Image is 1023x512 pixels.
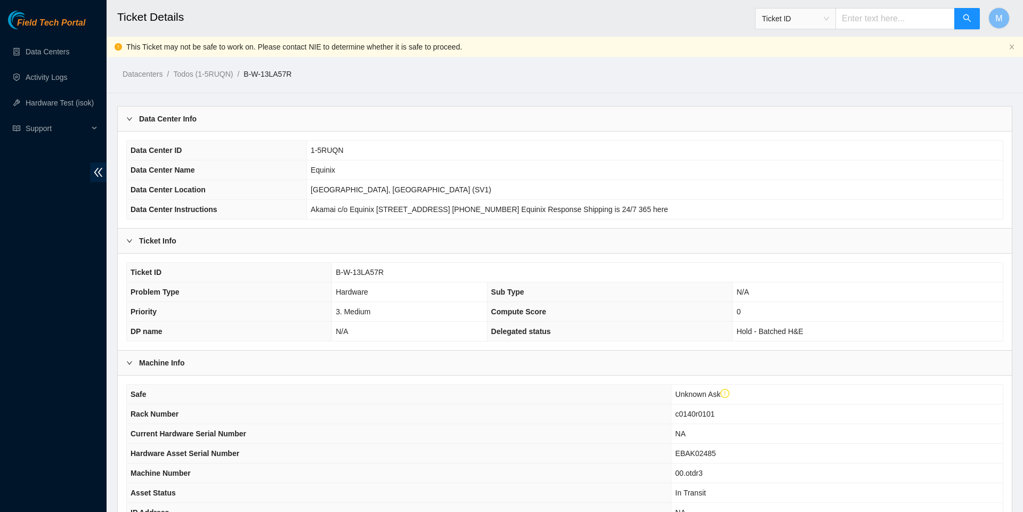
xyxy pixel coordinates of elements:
[131,469,191,477] span: Machine Number
[8,11,54,29] img: Akamai Technologies
[675,449,716,458] span: EBAK02485
[491,288,524,296] span: Sub Type
[675,489,706,497] span: In Transit
[131,166,195,174] span: Data Center Name
[131,268,161,277] span: Ticket ID
[131,327,163,336] span: DP name
[954,8,980,29] button: search
[736,307,741,316] span: 0
[1009,44,1015,50] span: close
[173,70,233,78] a: Todos (1-5RUQN)
[167,70,169,78] span: /
[139,357,185,369] b: Machine Info
[491,327,551,336] span: Delegated status
[336,327,348,336] span: N/A
[311,166,335,174] span: Equinix
[988,7,1010,29] button: M
[131,205,217,214] span: Data Center Instructions
[336,288,368,296] span: Hardware
[675,469,702,477] span: 00.otdr3
[13,125,20,132] span: read
[995,12,1002,25] span: M
[8,19,85,33] a: Akamai TechnologiesField Tech Portal
[118,107,1012,131] div: Data Center Info
[118,229,1012,253] div: Ticket Info
[835,8,955,29] input: Enter text here...
[311,185,491,194] span: [GEOGRAPHIC_DATA], [GEOGRAPHIC_DATA] (SV1)
[720,389,730,399] span: exclamation-circle
[131,489,176,497] span: Asset Status
[90,162,107,182] span: double-left
[123,70,163,78] a: Datacenters
[26,99,94,107] a: Hardware Test (isok)
[336,307,370,316] span: 3. Medium
[131,185,206,194] span: Data Center Location
[131,307,157,316] span: Priority
[131,146,182,155] span: Data Center ID
[736,327,803,336] span: Hold - Batched H&E
[131,449,239,458] span: Hardware Asset Serial Number
[311,146,343,155] span: 1-5RUQN
[126,116,133,122] span: right
[26,47,69,56] a: Data Centers
[131,429,246,438] span: Current Hardware Serial Number
[139,113,197,125] b: Data Center Info
[131,410,178,418] span: Rack Number
[311,205,668,214] span: Akamai c/o Equinix [STREET_ADDRESS] [PHONE_NUMBER] Equinix Response Shipping is 24/7 365 here
[237,70,239,78] span: /
[26,118,88,139] span: Support
[126,238,133,244] span: right
[118,351,1012,375] div: Machine Info
[131,390,147,399] span: Safe
[963,14,971,24] span: search
[336,268,384,277] span: B-W-13LA57R
[675,410,715,418] span: c0140r0101
[762,11,829,27] span: Ticket ID
[675,429,685,438] span: NA
[243,70,291,78] a: B-W-13LA57R
[736,288,749,296] span: N/A
[675,390,729,399] span: Unknown Ask
[1009,44,1015,51] button: close
[126,360,133,366] span: right
[139,235,176,247] b: Ticket Info
[131,288,180,296] span: Problem Type
[26,73,68,82] a: Activity Logs
[491,307,546,316] span: Compute Score
[17,18,85,28] span: Field Tech Portal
